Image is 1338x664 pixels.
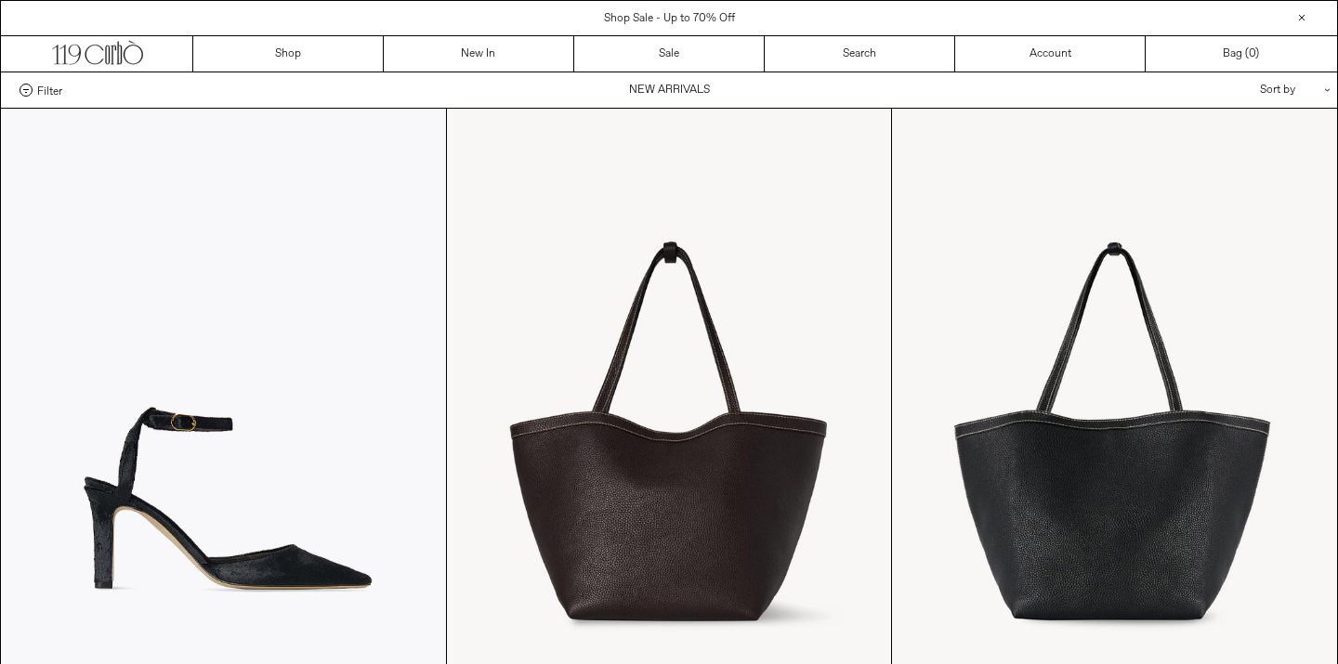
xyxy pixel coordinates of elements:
[1249,46,1259,62] span: )
[1249,46,1255,61] span: 0
[37,84,62,97] span: Filter
[384,36,574,72] a: New In
[1146,36,1336,72] a: Bag ()
[955,36,1146,72] a: Account
[574,36,765,72] a: Sale
[604,11,735,26] a: Shop Sale - Up to 70% Off
[193,36,384,72] a: Shop
[765,36,955,72] a: Search
[1151,72,1318,108] div: Sort by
